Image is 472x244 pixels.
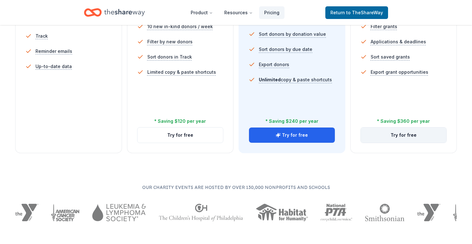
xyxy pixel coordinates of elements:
span: Filter by new donors [147,38,193,46]
img: The Children's Hospital of Philadelphia [159,204,243,221]
span: Sort saved grants [371,53,410,61]
p: Our charity events are hosted by over 130,000 nonprofits and schools [15,184,457,191]
span: Applications & deadlines [371,38,426,46]
span: Export donors [259,61,289,68]
span: Sort donors in Track [147,53,192,61]
span: Unlimited [259,77,281,82]
button: Try for free [361,128,447,143]
a: Home [84,5,145,20]
button: Resources [219,6,258,19]
span: Limited copy & paste shortcuts [147,68,216,76]
nav: Main [186,5,284,20]
img: YMCA [15,204,38,221]
span: Sort donors by donation value [259,30,326,38]
span: Return [330,9,383,16]
div: * Saving $120 per year [154,117,206,125]
span: copy & paste shortcuts [259,77,332,82]
span: Reminder emails [35,47,72,55]
img: Smithsonian [365,204,405,221]
a: Pricing [259,6,284,19]
img: American Cancer Society [51,204,80,221]
span: Filter grants [371,23,397,30]
button: Product [186,6,218,19]
span: 10 new in-kind donors / week [147,23,213,30]
img: Leukemia & Lymphoma Society [92,204,146,221]
span: Export grant opportunities [371,68,428,76]
span: to TheShareWay [346,10,383,15]
div: * Saving $360 per year [377,117,430,125]
span: Sort donors by due date [259,46,312,53]
img: National PTA [321,204,353,221]
img: Habitat for Humanity [256,204,308,221]
div: * Saving $240 per year [265,117,318,125]
button: Try for free [137,128,223,143]
a: Returnto TheShareWay [325,6,388,19]
img: YMCA [417,204,440,221]
span: Up-to-date data [35,63,72,70]
button: Try for free [249,128,335,143]
span: Track [35,32,48,40]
